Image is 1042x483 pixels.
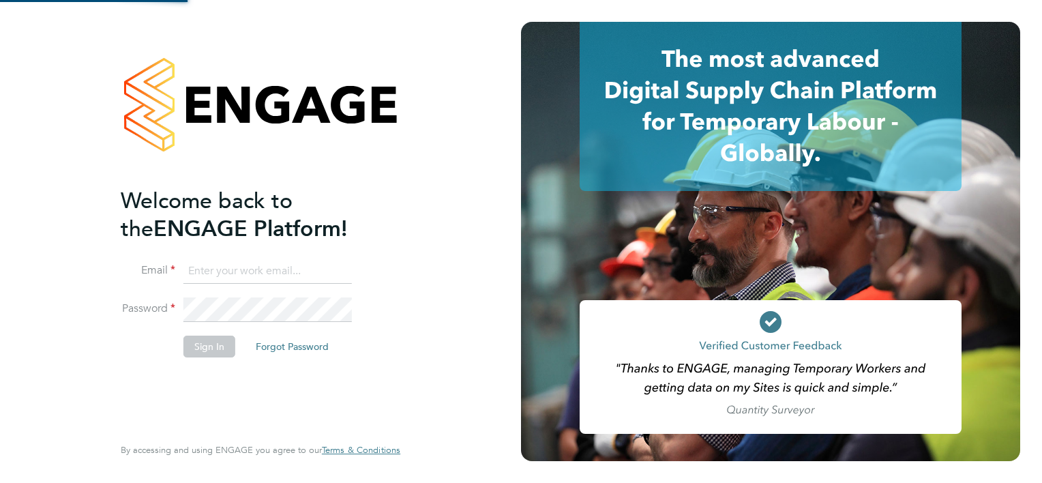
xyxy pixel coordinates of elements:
[245,336,340,357] button: Forgot Password
[183,336,235,357] button: Sign In
[322,445,400,456] a: Terms & Conditions
[121,187,387,243] h2: ENGAGE Platform!
[121,302,175,316] label: Password
[183,259,352,284] input: Enter your work email...
[121,188,293,242] span: Welcome back to the
[322,444,400,456] span: Terms & Conditions
[121,263,175,278] label: Email
[121,444,400,456] span: By accessing and using ENGAGE you agree to our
